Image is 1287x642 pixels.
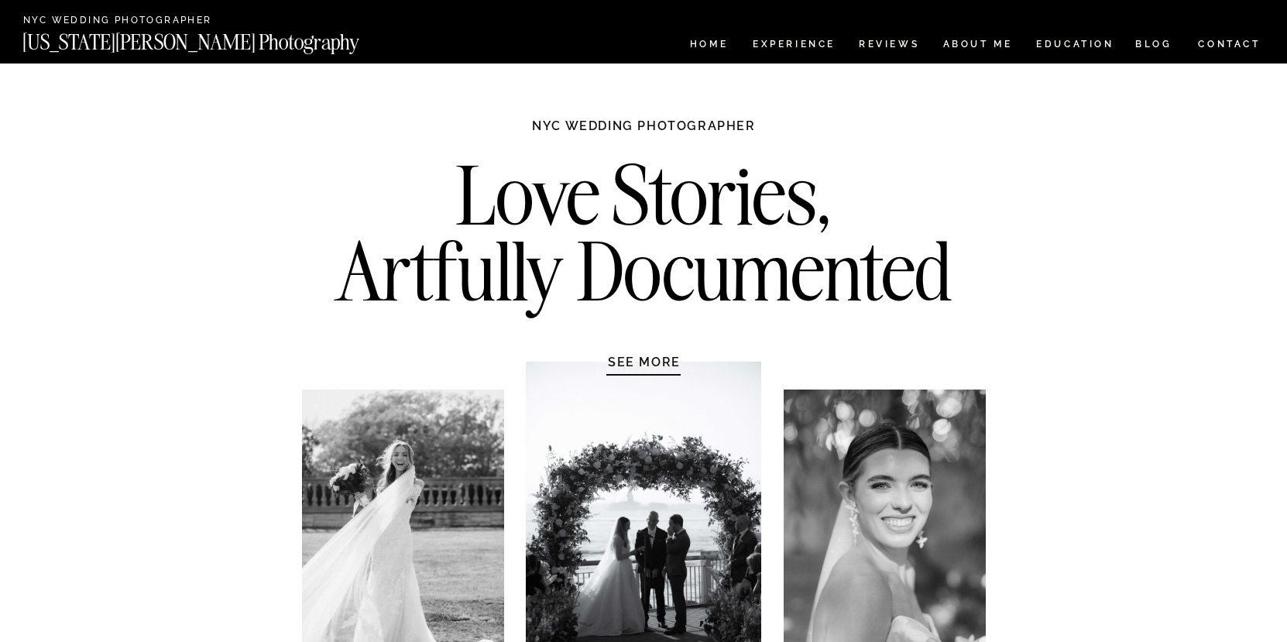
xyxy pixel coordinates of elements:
[499,118,789,149] h1: NYC WEDDING PHOTOGRAPHER
[753,39,834,53] a: Experience
[1197,36,1261,53] a: CONTACT
[687,39,731,53] a: HOME
[319,157,969,320] h2: Love Stories, Artfully Documented
[942,39,1013,53] a: ABOUT ME
[22,32,411,45] a: [US_STATE][PERSON_NAME] Photography
[859,39,917,53] a: REVIEWS
[571,354,718,369] a: SEE MORE
[1135,39,1172,53] a: BLOG
[1035,39,1116,53] a: EDUCATION
[23,15,256,27] a: NYC Wedding Photographer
